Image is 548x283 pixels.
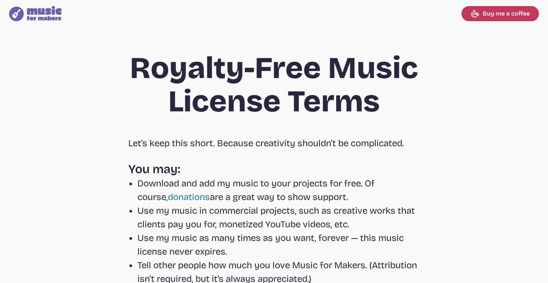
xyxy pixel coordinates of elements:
li: Download and add my music to your projects for free. Of course, are a great way to show support. [137,177,420,204]
p: Let’s keep this short. Because creativity shouldn’t be complicated. [128,136,420,150]
li: Use my music in commercial projects, such as creative works that clients pay you for, monetized Y... [137,204,420,231]
li: Use my music as many times as you want, forever — this music license never expires. [137,231,420,258]
h3: You may: [128,162,420,177]
a: donations [168,192,210,202]
h1: Royalty-Free Music License Terms [92,52,456,118]
a: Buy me a coffee [461,6,539,21]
